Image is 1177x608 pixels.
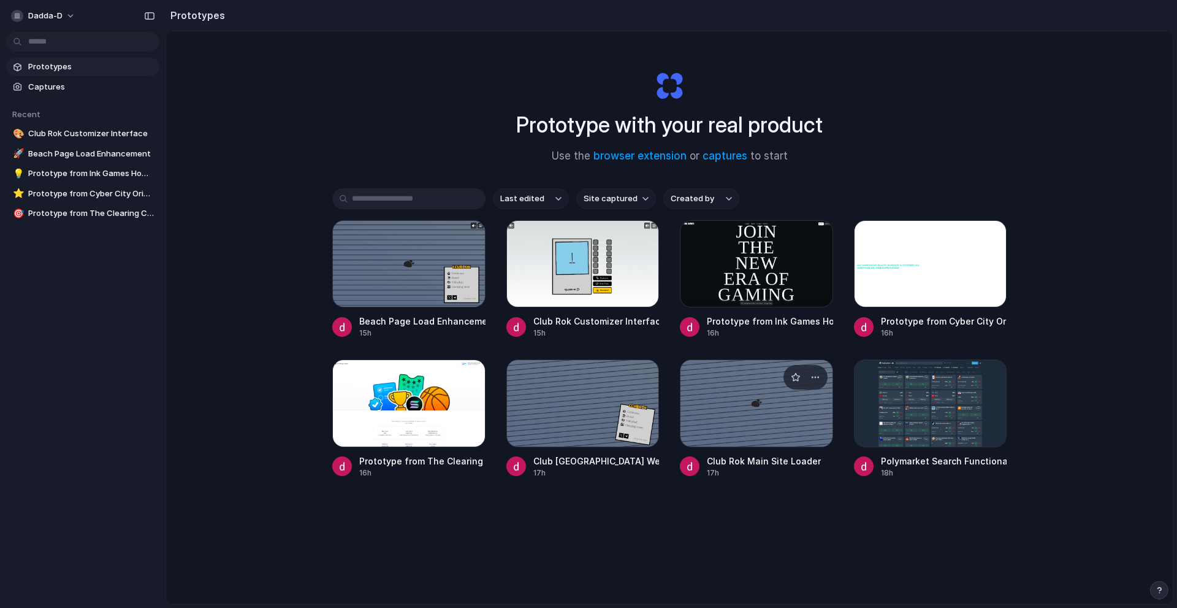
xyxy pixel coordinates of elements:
span: Use the or to start [552,148,788,164]
a: Prototype from Ink Games HomepagePrototype from Ink Games Homepage16h [680,220,833,339]
span: Recent [12,109,40,119]
a: 🎨Club Rok Customizer Interface [6,125,159,143]
span: Beach Page Load Enhancement [28,148,154,160]
span: Created by [671,193,714,205]
h2: Prototypes [166,8,225,23]
button: 💡 [11,167,23,180]
div: 16h [707,328,833,339]
span: Prototype from Cyber City Orion Graphics Settings [28,188,154,200]
a: Club Rok Beach Website Functionality DemoClub [GEOGRAPHIC_DATA] Website Functionality Demo17h [506,360,660,478]
button: Last edited [493,188,569,209]
div: ⭐ [13,187,21,201]
div: Club [GEOGRAPHIC_DATA] Website Functionality Demo [533,455,660,468]
a: captures [703,150,747,162]
a: Beach Page Load EnhancementBeach Page Load Enhancement15h [332,220,486,339]
div: 17h [707,468,821,479]
div: Prototype from Cyber City Orion Graphics Settings [881,315,1007,328]
div: 15h [359,328,486,339]
span: Last edited [500,193,544,205]
div: Club Rok Customizer Interface [533,315,660,328]
div: 18h [881,468,1007,479]
div: 🎨 [13,127,21,141]
div: 🚀 [13,147,21,161]
a: Polymarket Search FunctionalityPolymarket Search Functionality18h [854,360,1007,478]
div: Beach Page Load Enhancement [359,315,486,328]
span: Prototype from Ink Games Homepage [28,167,154,180]
span: Prototypes [28,61,154,73]
div: Prototype from Ink Games Homepage [707,315,833,328]
button: ⭐ [11,188,23,200]
a: Club Rok Customizer InterfaceClub Rok Customizer Interface15h [506,220,660,339]
div: 🎯 [13,207,21,221]
a: Prototype from The Clearing CompanyPrototype from The Clearing Company16h [332,360,486,478]
div: Club Rok Main Site Loader [707,455,821,468]
a: Prototype from Cyber City Orion Graphics SettingsPrototype from Cyber City Orion Graphics Setting... [854,220,1007,339]
div: 17h [533,468,660,479]
a: Captures [6,78,159,96]
button: dadda-d [6,6,82,26]
span: Site captured [584,193,638,205]
a: 💡Prototype from Ink Games Homepage [6,164,159,183]
div: 16h [359,468,486,479]
div: 💡 [13,167,21,181]
span: Captures [28,81,154,93]
span: dadda-d [28,10,63,22]
button: Site captured [576,188,656,209]
span: Club Rok Customizer Interface [28,128,154,140]
button: 🎯 [11,207,23,220]
a: Club Rok Main Site LoaderClub Rok Main Site Loader17h [680,360,833,478]
button: 🎨 [11,128,23,140]
div: 16h [881,328,1007,339]
h1: Prototype with your real product [516,109,823,141]
a: Prototypes [6,58,159,76]
a: browser extension [593,150,687,162]
a: ⭐Prototype from Cyber City Orion Graphics Settings [6,185,159,203]
div: Polymarket Search Functionality [881,455,1007,468]
button: Created by [663,188,739,209]
div: 15h [533,328,660,339]
span: Prototype from The Clearing Company [28,207,154,220]
a: 🎯Prototype from The Clearing Company [6,204,159,223]
button: 🚀 [11,148,23,160]
div: Prototype from The Clearing Company [359,455,486,468]
a: 🚀Beach Page Load Enhancement [6,145,159,163]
